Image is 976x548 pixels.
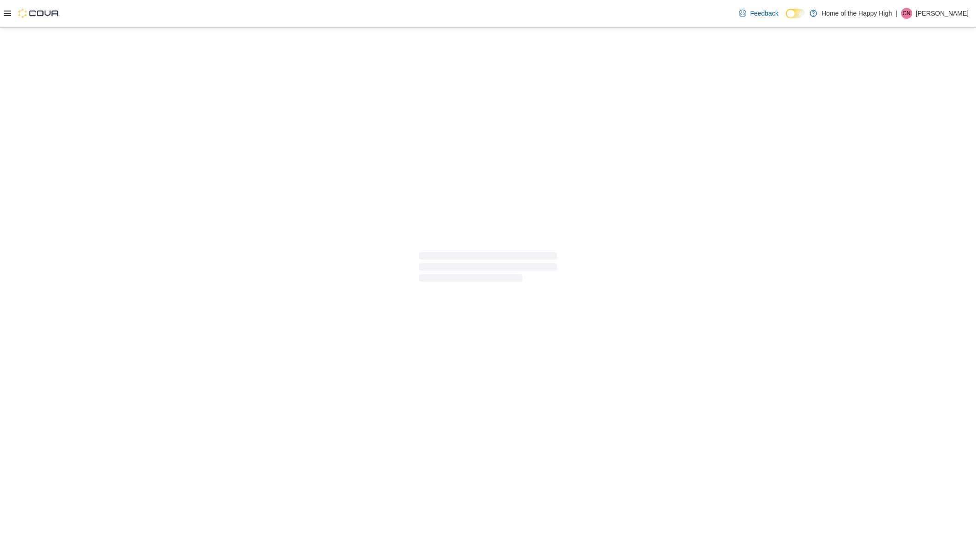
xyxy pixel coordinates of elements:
img: Cova [18,9,60,18]
p: [PERSON_NAME] [916,8,969,19]
input: Dark Mode [786,9,805,18]
div: Cassy Newton [901,8,912,19]
span: CN [902,8,910,19]
p: Home of the Happy High [822,8,892,19]
a: Feedback [735,4,782,23]
span: Feedback [750,9,778,18]
span: Loading [419,254,557,283]
p: | [896,8,897,19]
